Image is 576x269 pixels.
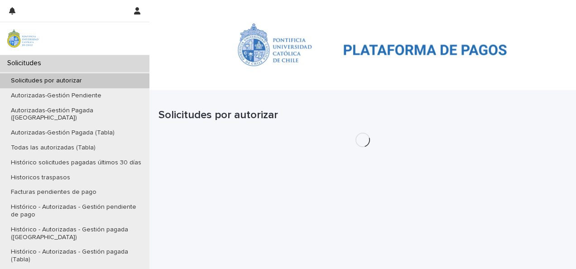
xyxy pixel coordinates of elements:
[7,29,38,48] img: iqsleoUpQLaG7yz5l0jK
[4,144,103,152] p: Todas las autorizadas (Tabla)
[197,2,269,12] p: Solicitudes por autorizar
[154,2,187,12] a: Solicitudes
[4,226,149,241] p: Histórico - Autorizadas - Gestión pagada ([GEOGRAPHIC_DATA])
[4,92,109,100] p: Autorizadas-Gestión Pendiente
[4,107,149,122] p: Autorizadas-Gestión Pagada ([GEOGRAPHIC_DATA])
[4,129,122,137] p: Autorizadas-Gestión Pagada (Tabla)
[4,59,48,67] p: Solicitudes
[4,77,89,85] p: Solicitudes por autorizar
[4,188,104,196] p: Facturas pendientes de pago
[4,203,149,219] p: Histórico - Autorizadas - Gestión pendiente de pago
[4,159,149,167] p: Histórico solicitudes pagadas últimos 30 días
[4,248,149,264] p: Histórico - Autorizadas - Gestión pagada (Tabla)
[4,174,77,182] p: Historicos traspasos
[158,109,567,122] h1: Solicitudes por autorizar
